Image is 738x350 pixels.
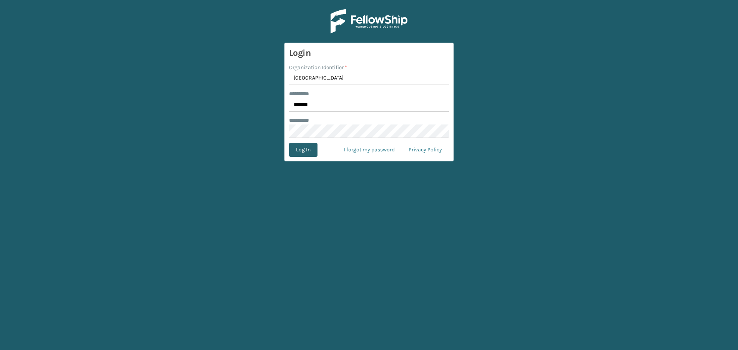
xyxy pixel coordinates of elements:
h3: Login [289,47,449,59]
a: I forgot my password [337,143,402,157]
button: Log In [289,143,317,157]
label: Organization Identifier [289,63,347,71]
img: Logo [331,9,407,33]
a: Privacy Policy [402,143,449,157]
